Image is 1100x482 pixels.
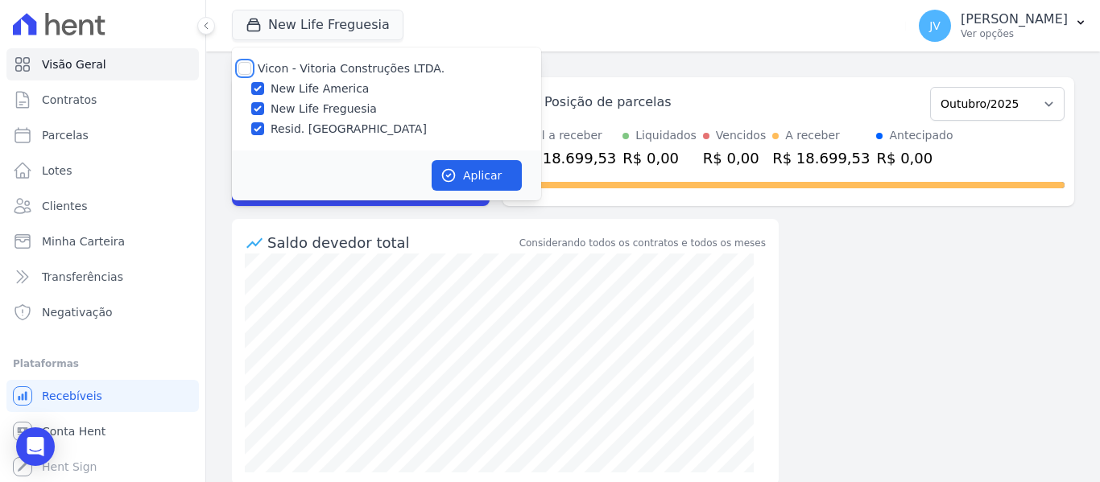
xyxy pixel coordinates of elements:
span: Parcelas [42,127,89,143]
span: Lotes [42,163,72,179]
p: Ver opções [961,27,1068,40]
button: New Life Freguesia [232,10,403,40]
div: Open Intercom Messenger [16,427,55,466]
a: Recebíveis [6,380,199,412]
div: R$ 0,00 [876,147,953,169]
p: [PERSON_NAME] [961,11,1068,27]
span: JV [929,20,941,31]
span: Clientes [42,198,87,214]
span: Minha Carteira [42,233,125,249]
label: New Life Freguesia [271,101,377,117]
a: Contratos [6,84,199,116]
div: Saldo devedor total [267,232,516,253]
div: Liquidados [635,127,697,144]
a: Visão Geral [6,48,199,80]
div: R$ 0,00 [703,147,766,169]
span: Negativação [42,304,113,320]
div: R$ 0,00 [622,147,697,169]
div: Plataformas [13,354,192,373]
div: Vencidos [716,127,766,144]
span: Contratos [42,92,97,108]
a: Transferências [6,261,199,293]
div: A receber [785,127,840,144]
span: Recebíveis [42,388,102,404]
div: R$ 18.699,53 [772,147,870,169]
span: Visão Geral [42,56,106,72]
label: Resid. [GEOGRAPHIC_DATA] [271,121,427,138]
span: Transferências [42,269,123,285]
button: JV [PERSON_NAME] Ver opções [906,3,1100,48]
div: Considerando todos os contratos e todos os meses [519,236,766,250]
span: Conta Hent [42,423,105,439]
a: Conta Hent [6,415,199,447]
a: Clientes [6,190,199,222]
label: New Life America [271,80,369,97]
div: R$ 18.699,53 [519,147,616,169]
a: Parcelas [6,119,199,151]
div: Posição de parcelas [544,93,672,112]
a: Minha Carteira [6,225,199,257]
a: Lotes [6,154,199,187]
label: Vicon - Vitoria Construções LTDA. [258,62,445,75]
a: Negativação [6,296,199,328]
div: Antecipado [889,127,953,144]
div: Total a receber [519,127,616,144]
button: Aplicar [432,160,522,191]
